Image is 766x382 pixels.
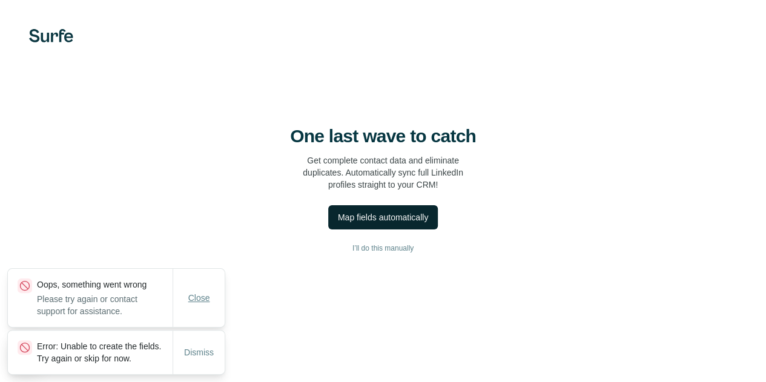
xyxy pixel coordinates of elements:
span: Dismiss [184,346,214,358]
p: Error: Unable to create the fields. Try again or skip for now. [37,340,173,364]
button: I’ll do this manually [24,239,742,257]
div: Map fields automatically [338,211,428,223]
span: Close [188,292,210,304]
p: Please try again or contact support for assistance. [37,293,173,317]
p: Get complete contact data and eliminate duplicates. Automatically sync full LinkedIn profiles str... [303,154,463,191]
span: I’ll do this manually [352,243,414,254]
button: Close [180,287,219,309]
h4: One last wave to catch [290,125,476,147]
button: Dismiss [176,341,222,363]
p: Oops, something went wrong [37,278,173,291]
img: Surfe's logo [29,29,73,42]
button: Map fields automatically [328,205,438,229]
